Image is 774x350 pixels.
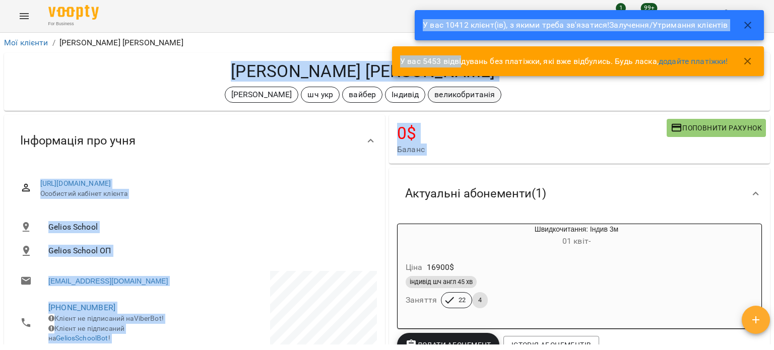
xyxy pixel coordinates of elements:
[349,89,376,101] p: вайбер
[406,293,437,307] h6: Заняття
[231,89,292,101] p: [PERSON_NAME]
[48,303,115,312] a: [PHONE_NUMBER]
[48,245,369,257] span: Gelios School ОП
[423,19,728,31] p: У вас 10412 клієнт(ів), з якими треба зв'язатися!
[40,179,111,187] a: [URL][DOMAIN_NAME]
[385,87,425,103] div: Індивід
[446,224,707,248] div: Швидкочитання: Індив 3м
[398,224,707,320] button: Швидкочитання: Індив 3м01 квіт- Ціна16900$індивід шч англ 45 хвЗаняття224
[40,189,369,199] span: Особистий кабінет клієнта
[48,5,99,20] img: Voopty Logo
[4,37,770,49] nav: breadcrumb
[48,21,99,27] span: For Business
[397,123,667,144] h4: 0 $
[405,186,546,201] span: Актуальні абонементи ( 1 )
[4,38,48,47] a: Мої клієнти
[56,334,108,342] a: GeliosSchoolBot
[428,87,501,103] div: великобританія
[398,224,446,248] div: Швидкочитання: Індив 3м
[434,89,495,101] p: великобританія
[307,89,333,101] p: шч укр
[400,55,728,67] p: У вас 5453 відвідувань без платіжки, які вже відбулись. Будь ласка,
[20,133,136,149] span: Інформація про учня
[225,87,299,103] div: [PERSON_NAME]
[48,314,164,322] span: Клієнт не підписаний на ViberBot!
[667,119,766,137] button: Поповнити рахунок
[641,3,658,13] span: 99+
[12,4,36,28] button: Menu
[301,87,340,103] div: шч укр
[12,61,714,82] h4: [PERSON_NAME] [PERSON_NAME]
[406,260,423,274] h6: Ціна
[616,3,626,13] span: 1
[453,296,472,305] span: 22
[342,87,382,103] div: вайбер
[427,261,455,273] p: 16900 $
[52,37,55,49] li: /
[397,144,667,156] span: Баланс
[392,89,419,101] p: Індивід
[389,168,770,220] div: Актуальні абонементи(1)
[406,277,477,287] span: індивід шч англ 45 хв
[48,221,369,233] span: Gelios School
[4,115,385,167] div: Інформація про учня
[609,20,728,30] a: Залучення/Утримання клієнтів
[48,276,168,286] a: [EMAIL_ADDRESS][DOMAIN_NAME]
[671,122,762,134] span: Поповнити рахунок
[562,236,591,246] span: 01 квіт -
[659,56,728,66] a: додайте платіжки!
[48,324,124,342] span: Клієнт не підписаний на !
[59,37,183,49] p: [PERSON_NAME] [PERSON_NAME]
[472,296,488,305] span: 4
